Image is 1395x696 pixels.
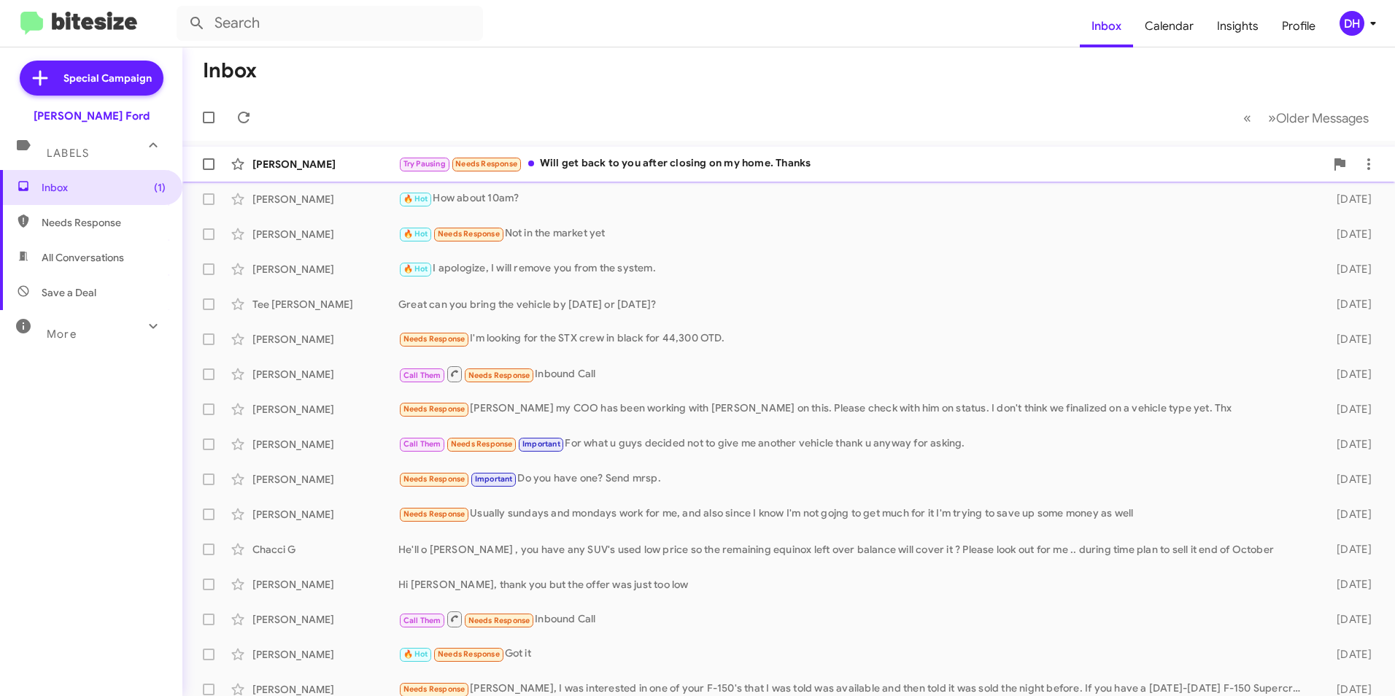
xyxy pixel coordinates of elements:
div: [DATE] [1313,402,1383,417]
div: I apologize, I will remove you from the system. [398,260,1313,277]
div: DH [1340,11,1364,36]
div: [DATE] [1313,367,1383,382]
div: Inbound Call [398,610,1313,628]
div: [PERSON_NAME] [252,507,398,522]
div: I'm looking for the STX crew in black for 44,300 OTD. [398,330,1313,347]
div: [PERSON_NAME] [252,472,398,487]
a: Profile [1270,5,1327,47]
span: Needs Response [455,159,517,169]
span: Important [475,474,513,484]
span: Needs Response [403,684,465,694]
button: Previous [1234,103,1260,133]
span: Call Them [403,371,441,380]
span: Needs Response [451,439,513,449]
span: Older Messages [1276,110,1369,126]
span: 🔥 Hot [403,264,428,274]
div: [DATE] [1313,332,1383,347]
div: Hi [PERSON_NAME], thank you but the offer was just too low [398,577,1313,592]
div: [PERSON_NAME] [252,262,398,277]
div: [DATE] [1313,472,1383,487]
div: [DATE] [1313,262,1383,277]
a: Special Campaign [20,61,163,96]
div: Will get back to you after closing on my home. Thanks [398,155,1325,172]
span: Needs Response [468,371,530,380]
div: [PERSON_NAME] [252,612,398,627]
div: [DATE] [1313,437,1383,452]
span: Inbox [42,180,166,195]
span: More [47,328,77,341]
span: Needs Response [42,215,166,230]
div: For what u guys decided not to give me another vehicle thank u anyway for asking. [398,436,1313,452]
a: Inbox [1080,5,1133,47]
div: [DATE] [1313,227,1383,241]
span: Labels [47,147,89,160]
div: [DATE] [1313,192,1383,206]
span: Try Pausing [403,159,446,169]
div: Inbound Call [398,365,1313,383]
span: Needs Response [403,334,465,344]
span: (1) [154,180,166,195]
span: » [1268,109,1276,127]
div: [PERSON_NAME] [252,577,398,592]
span: Special Campaign [63,71,152,85]
div: [DATE] [1313,577,1383,592]
div: [PERSON_NAME] [252,192,398,206]
span: Needs Response [403,509,465,519]
a: Calendar [1133,5,1205,47]
div: [PERSON_NAME] [252,402,398,417]
div: [PERSON_NAME] my COO has been working with [PERSON_NAME] on this. Please check with him on status... [398,401,1313,417]
span: Needs Response [468,616,530,625]
h1: Inbox [203,59,257,82]
div: [DATE] [1313,542,1383,557]
div: He'll o [PERSON_NAME] , you have any SUV's used low price so the remaining equinox left over bala... [398,542,1313,557]
div: [PERSON_NAME] [252,157,398,171]
span: Call Them [403,439,441,449]
div: [PERSON_NAME] [252,367,398,382]
div: [DATE] [1313,647,1383,662]
div: Usually sundays and mondays work for me, and also since I know I'm not gojng to get much for it I... [398,506,1313,522]
div: How about 10am? [398,190,1313,207]
div: Not in the market yet [398,225,1313,242]
div: [PERSON_NAME] Ford [34,109,150,123]
div: [PERSON_NAME] [252,332,398,347]
div: Tee [PERSON_NAME] [252,297,398,312]
div: [PERSON_NAME] [252,647,398,662]
div: [DATE] [1313,612,1383,627]
div: [DATE] [1313,507,1383,522]
span: Call Them [403,616,441,625]
div: [DATE] [1313,297,1383,312]
span: 🔥 Hot [403,194,428,204]
span: Save a Deal [42,285,96,300]
div: Got it [398,646,1313,662]
span: All Conversations [42,250,124,265]
div: Great can you bring the vehicle by [DATE] or [DATE]? [398,297,1313,312]
button: Next [1259,103,1377,133]
nav: Page navigation example [1235,103,1377,133]
span: « [1243,109,1251,127]
span: Important [522,439,560,449]
span: 🔥 Hot [403,649,428,659]
a: Insights [1205,5,1270,47]
div: Chacci G [252,542,398,557]
button: DH [1327,11,1379,36]
div: [PERSON_NAME] [252,437,398,452]
span: Needs Response [403,404,465,414]
input: Search [177,6,483,41]
span: Needs Response [438,649,500,659]
div: Do you have one? Send mrsp. [398,471,1313,487]
span: Needs Response [403,474,465,484]
span: 🔥 Hot [403,229,428,239]
div: [PERSON_NAME] [252,227,398,241]
span: Needs Response [438,229,500,239]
